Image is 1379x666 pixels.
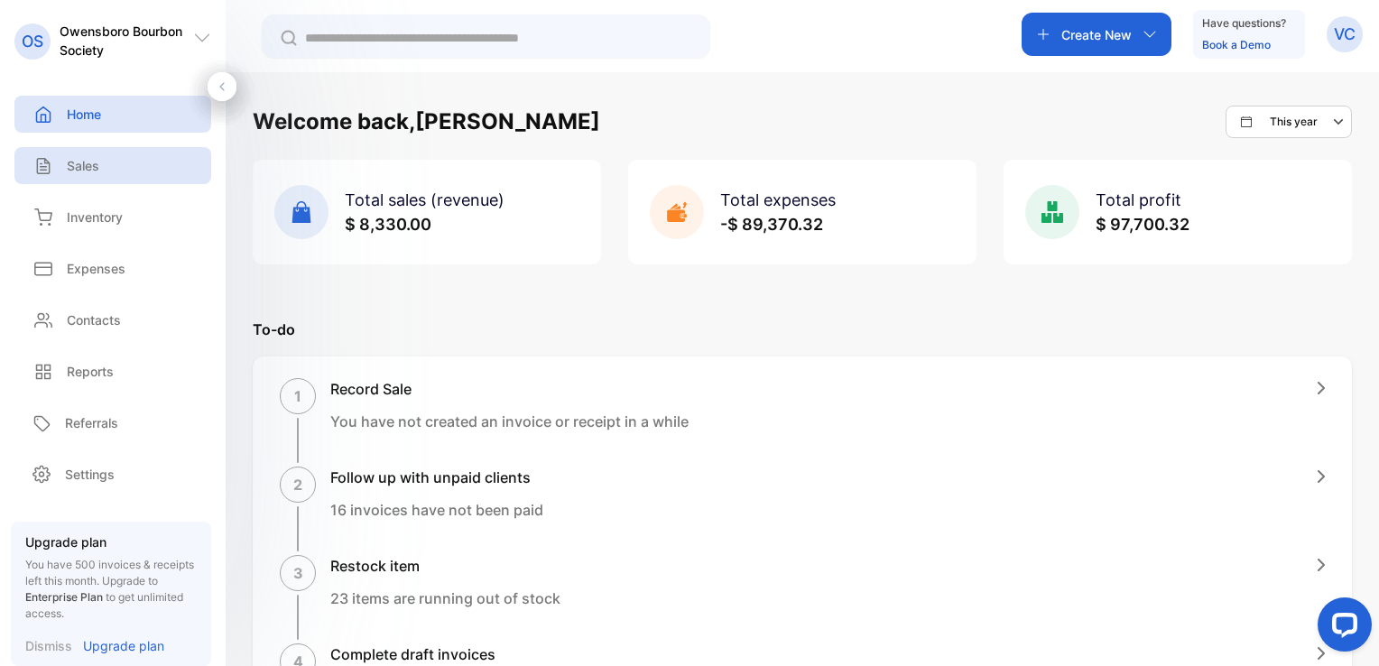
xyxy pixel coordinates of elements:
[60,22,193,60] p: Owensboro Bourbon Society
[345,215,431,234] span: $ 8,330.00
[65,413,118,432] p: Referrals
[330,499,543,521] p: 16 invoices have not been paid
[330,643,563,665] h1: Complete draft invoices
[67,259,125,278] p: Expenses
[22,30,43,53] p: OS
[67,208,123,227] p: Inventory
[67,310,121,329] p: Contacts
[330,555,560,577] h1: Restock item
[72,636,164,655] a: Upgrade plan
[25,636,72,655] p: Dismiss
[25,574,183,620] span: Upgrade to to get unlimited access.
[1202,14,1286,32] p: Have questions?
[25,590,103,604] span: Enterprise Plan
[67,105,101,124] p: Home
[1303,590,1379,666] iframe: LiveChat chat widget
[720,215,823,234] span: -$ 89,370.32
[67,156,99,175] p: Sales
[253,106,600,138] h1: Welcome back, [PERSON_NAME]
[65,465,115,484] p: Settings
[1270,114,1318,130] p: This year
[1334,23,1356,46] p: VC
[67,362,114,381] p: Reports
[83,636,164,655] p: Upgrade plan
[330,467,543,488] h1: Follow up with unpaid clients
[293,562,303,584] p: 3
[25,532,197,551] p: Upgrade plan
[294,385,301,407] p: 1
[330,411,689,432] p: You have not created an invoice or receipt in a while
[1061,25,1132,44] p: Create New
[1202,38,1271,51] a: Book a Demo
[330,587,560,609] p: 23 items are running out of stock
[330,378,689,400] h1: Record Sale
[1096,190,1181,209] span: Total profit
[1022,13,1171,56] button: Create New
[293,474,302,495] p: 2
[1096,215,1189,234] span: $ 97,700.32
[1327,13,1363,56] button: VC
[345,190,504,209] span: Total sales (revenue)
[720,190,836,209] span: Total expenses
[1226,106,1352,138] button: This year
[25,557,197,622] p: You have 500 invoices & receipts left this month.
[253,319,1352,340] p: To-do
